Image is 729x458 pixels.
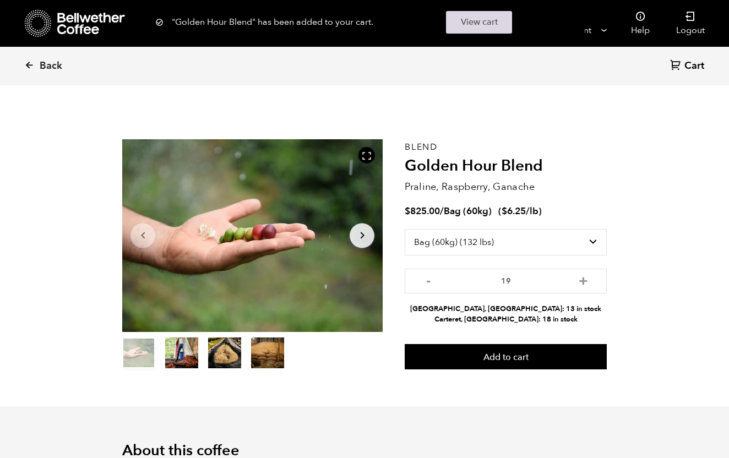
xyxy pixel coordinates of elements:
span: $ [405,205,410,217]
button: Add to cart [405,344,607,369]
span: Cart [684,59,704,73]
span: $ [502,205,507,217]
span: / [440,205,444,217]
li: [GEOGRAPHIC_DATA], [GEOGRAPHIC_DATA]: 13 in stock [405,304,607,314]
div: "Golden Hour Blend" has been added to your cart. [155,11,574,34]
span: Bag (60kg) [444,205,492,217]
span: /lb [526,205,538,217]
li: Carteret, [GEOGRAPHIC_DATA]: 18 in stock [405,314,607,325]
a: Cart [670,59,707,74]
button: + [576,274,590,285]
a: View cart [446,11,512,34]
p: Praline, Raspberry, Ganache [405,179,607,194]
span: Back [40,59,62,73]
span: ( ) [498,205,542,217]
bdi: 6.25 [502,205,526,217]
button: - [421,274,435,285]
h2: Golden Hour Blend [405,157,607,176]
bdi: 825.00 [405,205,440,217]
